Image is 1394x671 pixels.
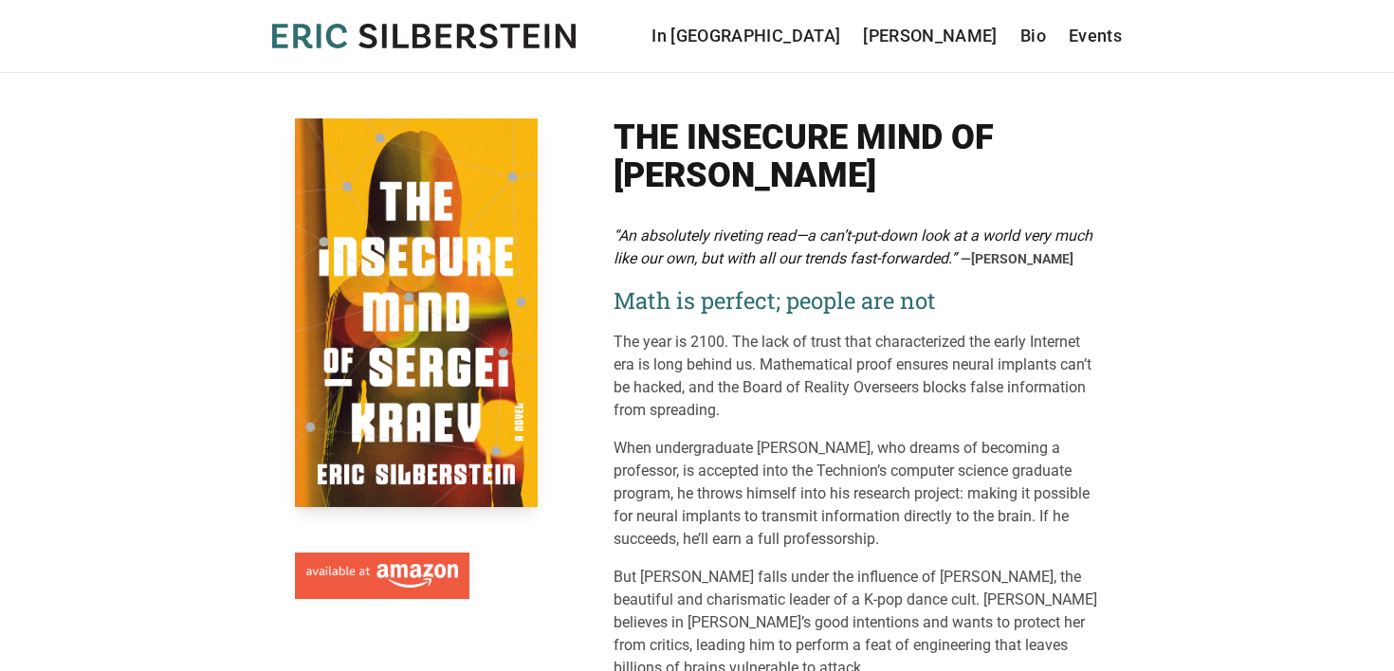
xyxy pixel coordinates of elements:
[306,564,458,589] img: Available at Amazon
[614,227,1092,267] em: “An absolutely riveting read—a can’t-put-down look at a world very much like our own, but with al...
[863,23,998,49] a: [PERSON_NAME]
[614,437,1099,551] p: When undergraduate [PERSON_NAME], who dreams of becoming a professor, is accepted into the Techni...
[1069,23,1122,49] a: Events
[295,545,469,600] a: Available at Amazon
[614,118,1099,194] h1: The Insecure Mind of [PERSON_NAME]
[614,285,1099,316] h2: Math is perfect; people are not
[295,118,538,507] img: Cover of The Insecure Mind of Sergei Kraev
[614,331,1099,422] p: The year is 2100. The lack of trust that characterized the early Internet era is long behind us. ...
[651,23,840,49] a: In [GEOGRAPHIC_DATA]
[961,251,1073,266] span: —[PERSON_NAME]
[1020,23,1046,49] a: Bio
